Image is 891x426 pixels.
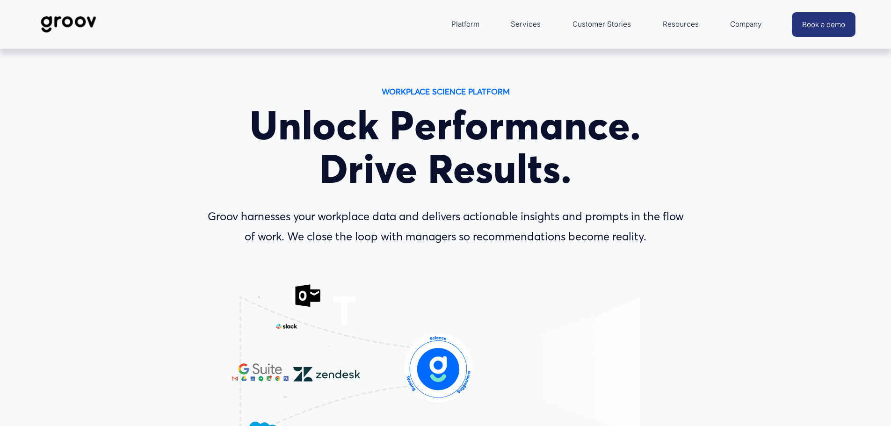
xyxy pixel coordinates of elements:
a: folder dropdown [658,13,703,36]
a: folder dropdown [725,13,767,36]
a: Customer Stories [568,13,636,36]
span: Platform [451,18,479,31]
p: Groov harnesses your workplace data and delivers actionable insights and prompts in the flow of w... [201,207,690,247]
a: Book a demo [792,12,855,37]
span: Resources [663,18,699,31]
span: Company [730,18,762,31]
strong: WORKPLACE SCIENCE PLATFORM [382,87,510,96]
img: Groov | Workplace Science Platform | Unlock Performance | Drive Results [36,9,101,40]
a: folder dropdown [447,13,484,36]
h1: Unlock Performance. Drive Results. [201,104,690,191]
a: Services [506,13,545,36]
